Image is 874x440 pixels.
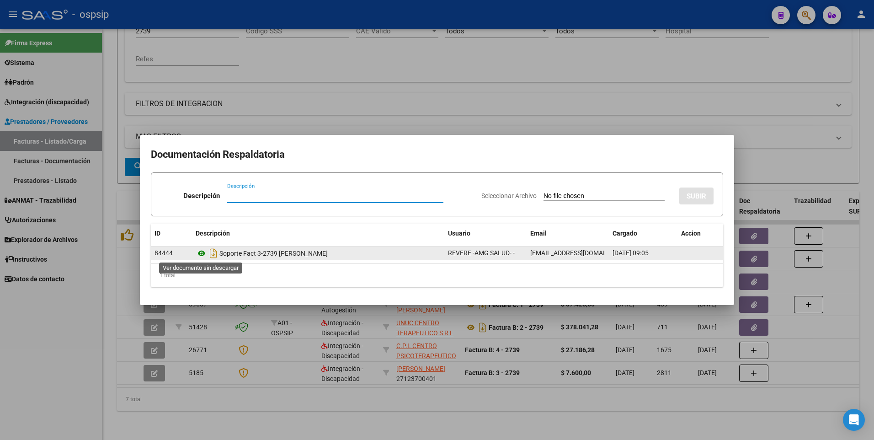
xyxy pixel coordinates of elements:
[677,224,723,243] datatable-header-cell: Accion
[183,191,220,201] p: Descripción
[192,224,444,243] datatable-header-cell: Descripción
[530,230,547,237] span: Email
[613,230,637,237] span: Cargado
[687,192,706,200] span: SUBIR
[613,249,649,257] span: [DATE] 09:05
[151,224,192,243] datatable-header-cell: ID
[155,230,160,237] span: ID
[151,264,723,287] div: 1 total
[151,146,723,163] h2: Documentación Respaldatoria
[530,249,632,257] span: [EMAIL_ADDRESS][DOMAIN_NAME]
[196,230,230,237] span: Descripción
[448,230,470,237] span: Usuario
[681,230,701,237] span: Accion
[609,224,677,243] datatable-header-cell: Cargado
[444,224,527,243] datatable-header-cell: Usuario
[481,192,537,199] span: Seleccionar Archivo
[527,224,609,243] datatable-header-cell: Email
[679,188,714,204] button: SUBIR
[843,409,865,431] div: Open Intercom Messenger
[208,246,219,261] i: Descargar documento
[196,246,441,261] div: Soporte Fact 3-2739 [PERSON_NAME]
[155,249,173,257] span: 84444
[448,249,515,257] span: REVERE -AMG SALUD- -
